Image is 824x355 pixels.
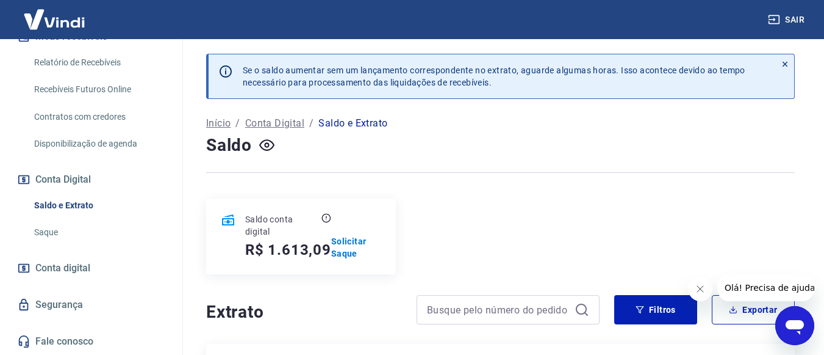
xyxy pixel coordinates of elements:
[688,277,712,301] iframe: Fechar mensagem
[245,213,319,238] p: Saldo conta digital
[15,328,168,355] a: Fale conosco
[331,235,381,260] a: Solicitar Saque
[15,166,168,193] button: Conta Digital
[765,9,809,31] button: Sair
[614,295,697,324] button: Filtros
[29,131,168,156] a: Disponibilização de agenda
[206,300,402,324] h4: Extrato
[775,306,814,345] iframe: Botão para abrir a janela de mensagens
[7,9,102,18] span: Olá! Precisa de ajuda?
[235,116,240,131] p: /
[15,291,168,318] a: Segurança
[29,220,168,245] a: Saque
[318,116,387,131] p: Saldo e Extrato
[29,50,168,75] a: Relatório de Recebíveis
[29,193,168,218] a: Saldo e Extrato
[245,240,331,260] h5: R$ 1.613,09
[29,104,168,130] a: Contratos com credores
[245,116,304,131] a: Conta Digital
[206,133,252,158] h4: Saldo
[309,116,313,131] p: /
[15,1,94,38] img: Vindi
[35,260,90,277] span: Conta digital
[206,116,231,131] a: Início
[712,295,795,324] button: Exportar
[717,274,814,301] iframe: Mensagem da empresa
[15,255,168,282] a: Conta digital
[29,77,168,102] a: Recebíveis Futuros Online
[243,64,745,89] p: Se o saldo aumentar sem um lançamento correspondente no extrato, aguarde algumas horas. Isso acon...
[427,301,570,319] input: Busque pelo número do pedido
